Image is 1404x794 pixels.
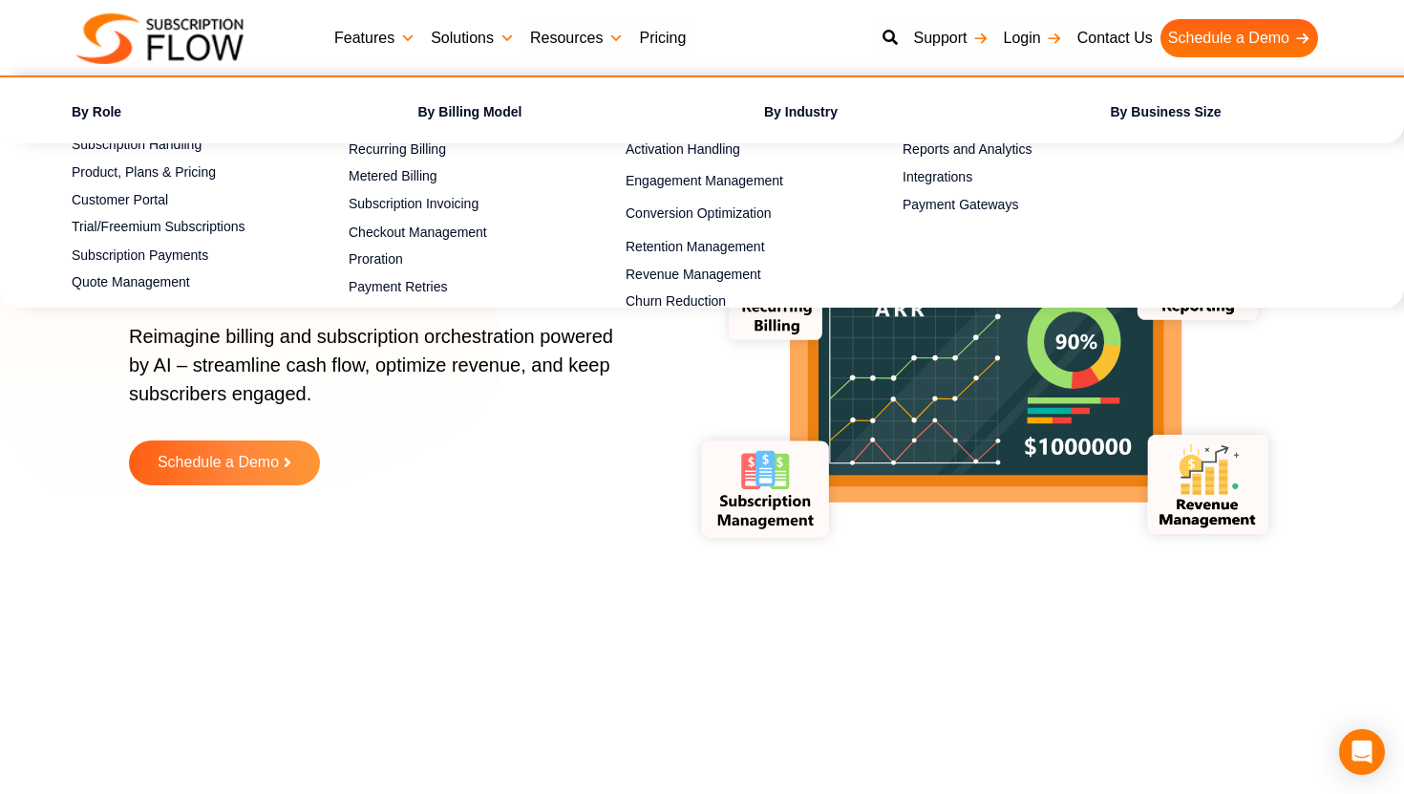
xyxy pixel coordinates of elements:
[905,19,995,57] a: Support
[72,216,282,239] a: Trial/Freemium Subscriptions
[1070,19,1160,57] a: Contact Us
[764,139,1044,161] a: SaaS
[158,455,279,471] span: Schedule a Demo
[72,188,282,211] a: Customer Portal
[903,193,1113,216] a: Payment Gateways
[626,139,836,161] a: Activation Handling
[72,139,211,160] span: Customer Management
[996,19,1070,57] a: Login
[418,139,698,161] a: Flat Fee Billing
[626,237,765,257] span: Retention Management
[626,170,836,193] a: Engagement Management
[626,291,726,311] span: Churn Reduction
[423,19,522,57] a: Solutions
[764,101,1044,129] h4: By Industry
[76,13,244,64] img: Subscriptionflow
[764,139,797,160] span: SaaS
[1339,729,1385,775] div: Open Intercom Messenger
[418,139,507,160] span: Flat Fee Billing
[349,139,446,160] span: Recurring Billing
[72,134,282,157] a: Subscription Handling
[349,248,559,271] a: Proration
[72,246,208,266] span: Subscription Payments
[1111,101,1391,129] h4: By Business Size
[327,19,423,57] a: Features
[418,101,698,129] h4: By Billing Model
[903,165,1113,188] a: Integrations
[72,101,351,129] h4: By Role
[626,290,836,313] a: Churn Reduction
[129,440,320,485] a: Schedule a Demo
[903,195,1018,215] span: Payment Gateways
[522,19,631,57] a: Resources
[903,167,972,187] span: Integrations
[349,139,559,161] a: Recurring Billing
[1111,139,1146,160] span: SMBs
[72,190,168,210] span: Customer Portal
[626,203,836,225] a: Conversion Optimization
[631,19,693,57] a: Pricing
[129,322,626,427] p: Reimagine billing and subscription orchestration powered by AI – streamline cash flow, optimize r...
[349,277,447,297] span: Payment Retries
[349,193,559,216] a: Subscription Invoicing
[903,139,1113,161] a: Reports and Analytics
[626,263,836,286] a: Revenue Management
[349,223,487,243] span: Checkout Management
[72,162,216,182] span: Product, Plans & Pricing
[626,265,761,285] span: Revenue Management
[72,271,282,294] a: Quote Management
[1160,19,1318,57] a: Schedule a Demo
[72,139,351,161] a: Customer Management
[72,244,282,267] a: Subscription Payments
[903,139,1032,160] span: Reports and Analytics
[626,235,836,258] a: Retention Management
[349,221,559,244] a: Checkout Management
[72,161,282,183] a: Product, Plans & Pricing
[1111,139,1391,161] a: SMBs
[349,276,559,299] a: Payment Retries
[349,165,559,188] a: Metered Billing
